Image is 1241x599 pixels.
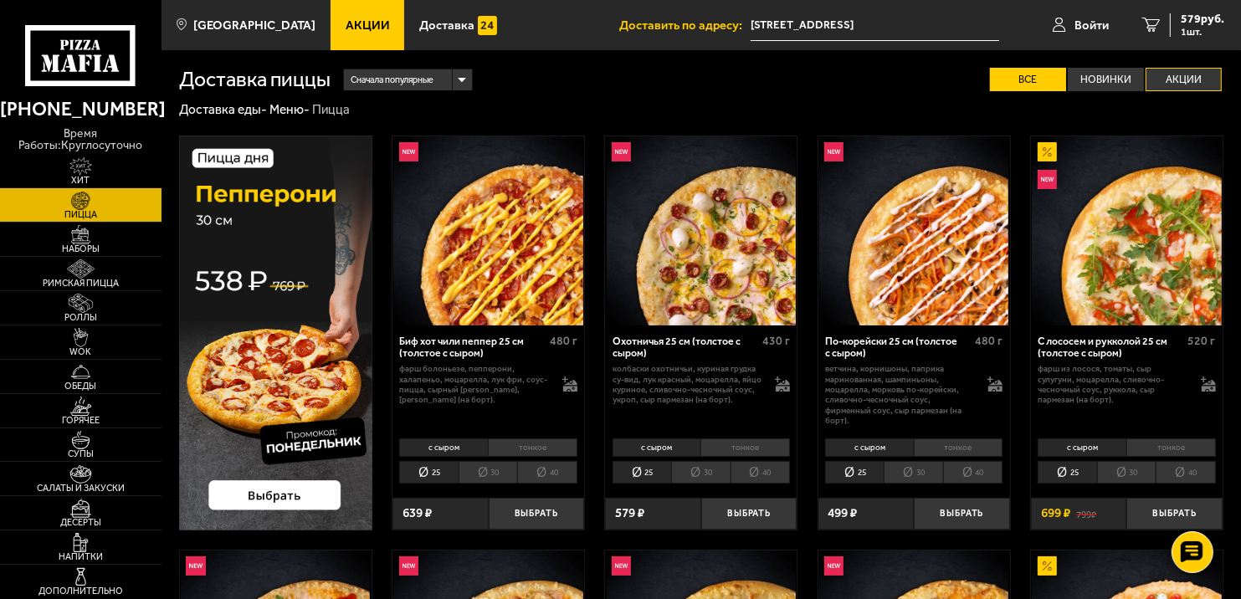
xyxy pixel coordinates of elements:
li: тонкое [488,438,577,457]
span: 1 шт. [1181,27,1224,37]
p: фарш из лосося, томаты, сыр сулугуни, моцарелла, сливочно-чесночный соус, руккола, сыр пармезан (... [1038,364,1187,405]
label: Все [990,68,1066,91]
a: НовинкаПо-корейски 25 см (толстое с сыром) [818,136,1010,325]
div: Биф хот чили пеппер 25 см (толстое с сыром) [399,335,545,361]
li: тонкое [700,438,790,457]
img: Новинка [186,556,205,576]
li: 30 [459,461,517,484]
p: колбаски охотничьи, куриная грудка су-вид, лук красный, моцарелла, яйцо куриное, сливочно-чесночн... [613,364,762,405]
li: 30 [884,461,942,484]
img: Новинка [399,556,418,576]
a: НовинкаБиф хот чили пеппер 25 см (толстое с сыром) [392,136,584,325]
s: 799 ₽ [1076,507,1096,520]
span: Доставка [419,19,474,32]
a: Доставка еды- [179,102,267,117]
div: По-корейски 25 см (толстое с сыром) [825,335,971,361]
span: 579 руб. [1181,13,1224,25]
li: с сыром [1038,438,1126,457]
span: 430 г [762,334,790,348]
span: 480 г [975,334,1003,348]
li: 30 [671,461,730,484]
span: 579 ₽ [615,507,644,520]
li: 30 [1097,461,1156,484]
div: Охотничья 25 см (толстое с сыром) [613,335,758,361]
img: С лососем и рукколой 25 см (толстое с сыром) [1032,136,1221,325]
span: 499 ₽ [828,507,857,520]
li: тонкое [1126,438,1216,457]
span: 699 ₽ [1041,507,1070,520]
div: С лососем и рукколой 25 см (толстое с сыром) [1038,335,1183,361]
li: 40 [943,461,1003,484]
li: 25 [1038,461,1096,484]
button: Выбрать [701,498,797,530]
span: [GEOGRAPHIC_DATA] [193,19,315,32]
img: Охотничья 25 см (толстое с сыром) [607,136,796,325]
a: АкционныйНовинкаС лососем и рукколой 25 см (толстое с сыром) [1031,136,1223,325]
img: Биф хот чили пеппер 25 см (толстое с сыром) [393,136,582,325]
img: Новинка [1038,170,1057,189]
button: Выбрать [1126,498,1223,530]
span: Сначала популярные [351,68,433,92]
img: По-корейски 25 см (толстое с сыром) [819,136,1008,325]
button: Выбрать [489,498,585,530]
li: 25 [399,461,458,484]
p: фарш болоньезе, пепперони, халапеньо, моцарелла, лук фри, соус-пицца, сырный [PERSON_NAME], [PERS... [399,364,549,405]
li: с сыром [825,438,914,457]
li: 25 [613,461,671,484]
img: Акционный [1038,556,1057,576]
input: Ваш адрес доставки [751,10,999,41]
span: 520 г [1188,334,1216,348]
label: Новинки [1068,68,1144,91]
a: НовинкаОхотничья 25 см (толстое с сыром) [605,136,797,325]
li: 25 [825,461,884,484]
img: Новинка [824,556,844,576]
span: Войти [1074,19,1109,32]
img: Новинка [399,142,418,161]
a: Меню- [269,102,310,117]
img: Новинка [824,142,844,161]
button: Выбрать [914,498,1010,530]
span: 639 ₽ [403,507,432,520]
img: Новинка [612,556,631,576]
li: с сыром [613,438,701,457]
label: Акции [1146,68,1222,91]
span: Доставить по адресу: [619,19,751,32]
li: 40 [1156,461,1215,484]
img: 15daf4d41897b9f0e9f617042186c801.svg [478,16,497,35]
li: 40 [517,461,577,484]
span: Акции [346,19,390,32]
p: ветчина, корнишоны, паприка маринованная, шампиньоны, моцарелла, морковь по-корейски, сливочно-че... [825,364,975,426]
img: Акционный [1038,142,1057,161]
h1: Доставка пиццы [179,69,331,90]
li: с сыром [399,438,488,457]
div: Пицца [312,101,350,118]
span: 480 г [550,334,577,348]
li: тонкое [914,438,1003,457]
img: Новинка [612,142,631,161]
li: 40 [731,461,790,484]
